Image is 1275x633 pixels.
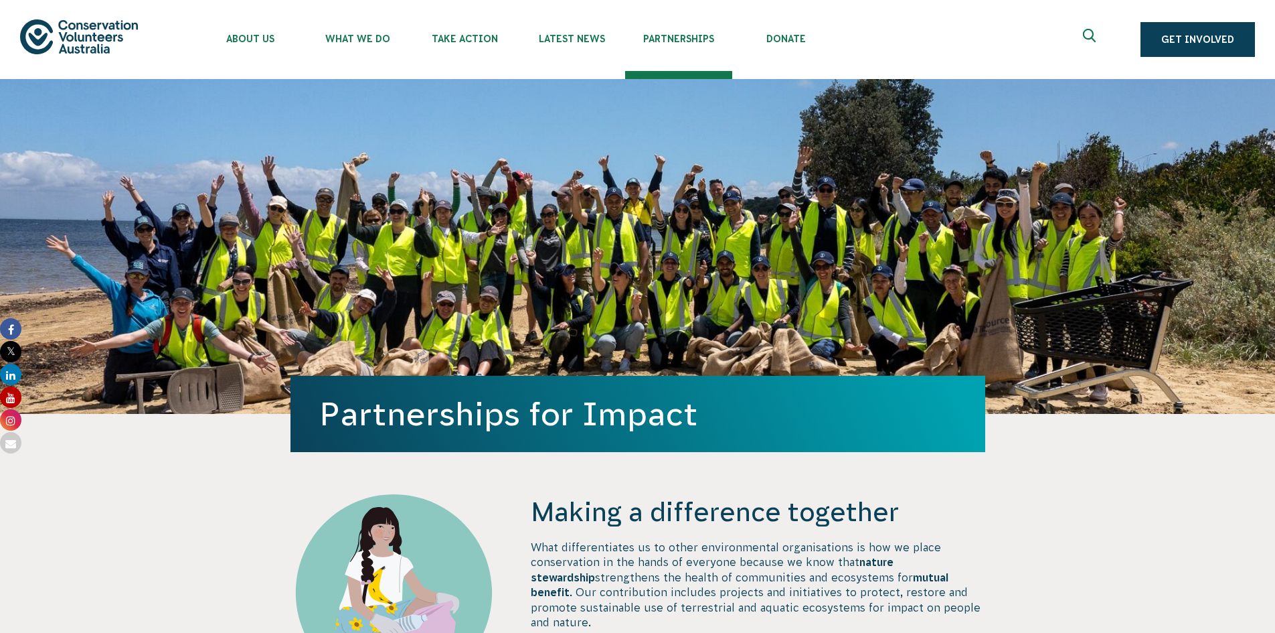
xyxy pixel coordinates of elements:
[20,19,138,54] img: logo.svg
[531,556,894,583] strong: nature stewardship
[732,33,839,44] span: Donate
[625,33,732,44] span: Partnerships
[1075,23,1107,56] button: Expand search box Close search box
[197,33,304,44] span: About Us
[531,540,985,630] p: What differentiates us to other environmental organisations is how we place conservation in the h...
[518,33,625,44] span: Latest News
[1083,29,1100,50] span: Expand search box
[1140,22,1255,57] a: Get Involved
[531,494,985,529] h4: Making a difference together
[411,33,518,44] span: Take Action
[304,33,411,44] span: What We Do
[320,396,956,432] h1: Partnerships for Impact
